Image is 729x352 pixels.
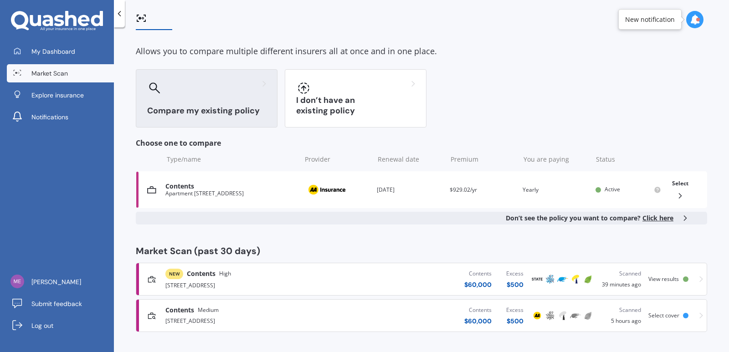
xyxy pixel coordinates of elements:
div: Type/name [167,155,298,164]
span: [PERSON_NAME] [31,277,81,286]
span: Select cover [648,311,679,319]
img: AMP [544,310,555,321]
a: Submit feedback [7,295,114,313]
div: $ 500 [506,280,524,289]
div: Renewal date [378,155,443,164]
img: Tower [557,310,568,321]
span: Contents [165,306,194,315]
div: Excess [506,306,524,315]
span: Market Scan [31,69,68,78]
span: Contents [187,269,216,278]
span: $929.02/yr [450,186,477,194]
img: Initio [583,274,594,285]
div: Contents [165,183,297,190]
div: [DATE] [377,185,442,194]
span: Active [605,185,620,193]
div: New notification [625,15,675,24]
h3: Compare my existing policy [147,106,266,116]
span: Explore insurance [31,91,84,100]
div: Contents [464,306,492,315]
span: Notifications [31,112,68,122]
div: Excess [506,269,524,278]
span: NEW [165,269,183,279]
div: Contents [464,269,492,278]
div: Status [596,155,662,164]
div: Allows you to compare multiple different insurers all at once and in one place. [136,45,707,58]
img: AA [304,181,349,199]
img: State [532,274,543,285]
img: c510e95952495ea349354944e2cf8c78 [10,275,24,288]
span: Medium [198,306,219,315]
a: NEWContentsHigh[STREET_ADDRESS]Contents$60,000Excess$500StateAMPTrade Me InsuranceTowerInitioScan... [136,263,707,296]
div: [STREET_ADDRESS] [165,315,339,326]
b: Don’t see the policy you want to compare? [506,214,673,223]
div: Yearly [523,185,588,194]
a: Market Scan [7,64,114,82]
span: My Dashboard [31,47,75,56]
img: Contents [147,185,156,194]
div: $ 60,000 [464,280,492,289]
img: AA [532,310,543,321]
span: View results [648,275,679,283]
div: Provider [305,155,370,164]
img: Tower [570,274,581,285]
div: $ 60,000 [464,316,492,326]
span: Log out [31,321,53,330]
span: Select [672,179,688,187]
div: Scanned [602,306,641,315]
img: Trade Me Insurance [557,274,568,285]
a: Explore insurance [7,86,114,104]
span: Submit feedback [31,299,82,308]
div: Premium [451,155,516,164]
div: Scanned [602,269,641,278]
div: You are paying [524,155,589,164]
div: 5 hours ago [602,306,641,326]
a: ContentsMedium[STREET_ADDRESS]Contents$60,000Excess$500AAAMPTowerTrade Me InsuranceInitioScanned5... [136,299,707,332]
div: $ 500 [506,316,524,326]
a: My Dashboard [7,42,114,61]
img: Trade Me Insurance [570,310,581,321]
a: [PERSON_NAME] [7,273,114,291]
a: Log out [7,316,114,335]
span: Click here [642,214,673,222]
a: Notifications [7,108,114,126]
div: [STREET_ADDRESS] [165,279,339,290]
span: High [219,269,231,278]
div: Apartment [STREET_ADDRESS] [165,190,297,197]
img: Initio [583,310,594,321]
div: Market Scan (past 30 days) [136,246,707,255]
img: AMP [544,274,555,285]
div: Choose one to compare [136,138,707,148]
h3: I don’t have an existing policy [296,95,415,116]
div: 39 minutes ago [602,269,641,289]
